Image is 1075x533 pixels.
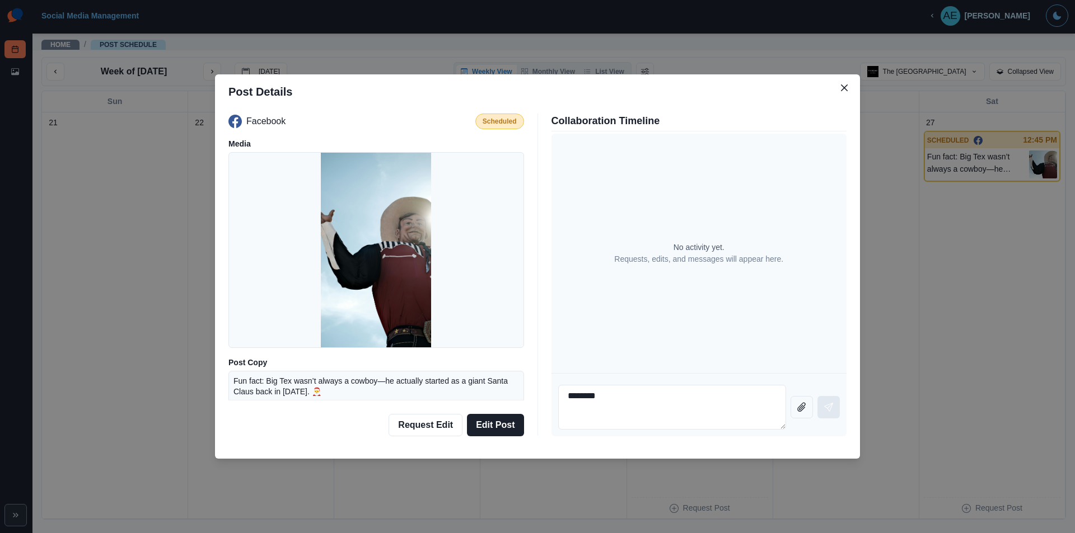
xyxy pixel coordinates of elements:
p: Facebook [246,115,286,128]
p: Scheduled [483,116,517,126]
p: Collaboration Timeline [551,114,847,129]
button: Request Edit [389,414,462,436]
button: Edit Post [467,414,524,436]
p: Requests, edits, and messages will appear here. [614,253,783,265]
p: Media [228,138,524,150]
p: Fun fact: Big Tex wasn’t always a cowboy—he actually started as a giant Santa Claus back in [DATE... [233,376,519,473]
header: Post Details [215,74,860,109]
p: Post Copy [228,357,524,369]
button: Attach file [791,396,813,418]
img: b3haa4f7zfwgbznanwpu [321,152,431,348]
p: No activity yet. [674,242,725,253]
button: Close [835,79,853,97]
button: Send message [817,396,840,418]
